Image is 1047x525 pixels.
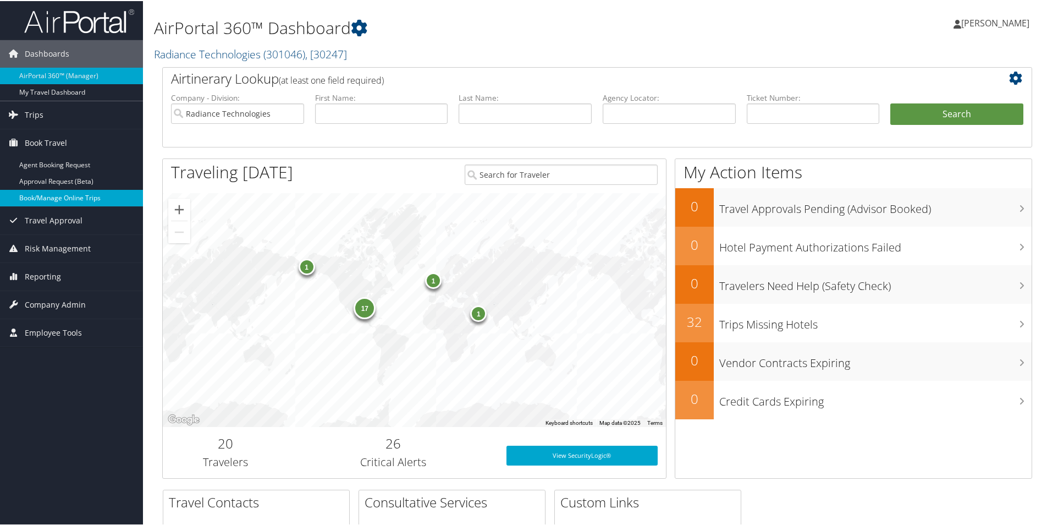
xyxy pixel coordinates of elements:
[25,100,43,128] span: Trips
[171,91,304,102] label: Company - Division:
[719,310,1032,331] h3: Trips Missing Hotels
[299,258,315,274] div: 1
[719,387,1032,408] h3: Credit Cards Expiring
[263,46,305,61] span: ( 301046 )
[599,419,641,425] span: Map data ©2025
[675,160,1032,183] h1: My Action Items
[166,412,202,426] a: Open this area in Google Maps (opens a new window)
[675,187,1032,226] a: 0Travel Approvals Pending (Advisor Booked)
[169,492,349,511] h2: Travel Contacts
[471,304,487,321] div: 1
[719,272,1032,293] h3: Travelers Need Help (Safety Check)
[154,15,745,39] h1: AirPortal 360™ Dashboard
[675,389,714,407] h2: 0
[675,311,714,330] h2: 32
[675,380,1032,418] a: 0Credit Cards Expiring
[560,492,741,511] h2: Custom Links
[166,412,202,426] img: Google
[25,234,91,261] span: Risk Management
[675,196,714,215] h2: 0
[426,271,442,287] div: 1
[890,102,1023,124] button: Search
[675,341,1032,380] a: 0Vendor Contracts Expiring
[365,492,545,511] h2: Consultative Services
[459,91,592,102] label: Last Name:
[354,296,376,318] div: 17
[25,39,69,67] span: Dashboards
[297,433,490,452] h2: 26
[647,419,663,425] a: Terms (opens in new tab)
[297,453,490,469] h3: Critical Alerts
[675,264,1032,303] a: 0Travelers Need Help (Safety Check)
[675,350,714,369] h2: 0
[603,91,736,102] label: Agency Locator:
[961,16,1029,28] span: [PERSON_NAME]
[954,6,1040,39] a: [PERSON_NAME]
[25,262,61,289] span: Reporting
[675,273,714,292] h2: 0
[168,198,190,220] button: Zoom in
[171,433,280,452] h2: 20
[25,206,82,233] span: Travel Approval
[719,195,1032,216] h3: Travel Approvals Pending (Advisor Booked)
[171,68,951,87] h2: Airtinerary Lookup
[545,418,593,426] button: Keyboard shortcuts
[465,163,658,184] input: Search for Traveler
[675,234,714,253] h2: 0
[171,453,280,469] h3: Travelers
[25,290,86,318] span: Company Admin
[154,46,347,61] a: Radiance Technologies
[315,91,448,102] label: First Name:
[24,7,134,33] img: airportal-logo.png
[25,318,82,346] span: Employee Tools
[171,160,293,183] h1: Traveling [DATE]
[25,128,67,156] span: Book Travel
[675,303,1032,341] a: 32Trips Missing Hotels
[305,46,347,61] span: , [ 30247 ]
[675,226,1032,264] a: 0Hotel Payment Authorizations Failed
[279,73,384,85] span: (at least one field required)
[719,349,1032,370] h3: Vendor Contracts Expiring
[719,233,1032,254] h3: Hotel Payment Authorizations Failed
[168,220,190,242] button: Zoom out
[506,445,658,464] a: View SecurityLogic®
[747,91,880,102] label: Ticket Number:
